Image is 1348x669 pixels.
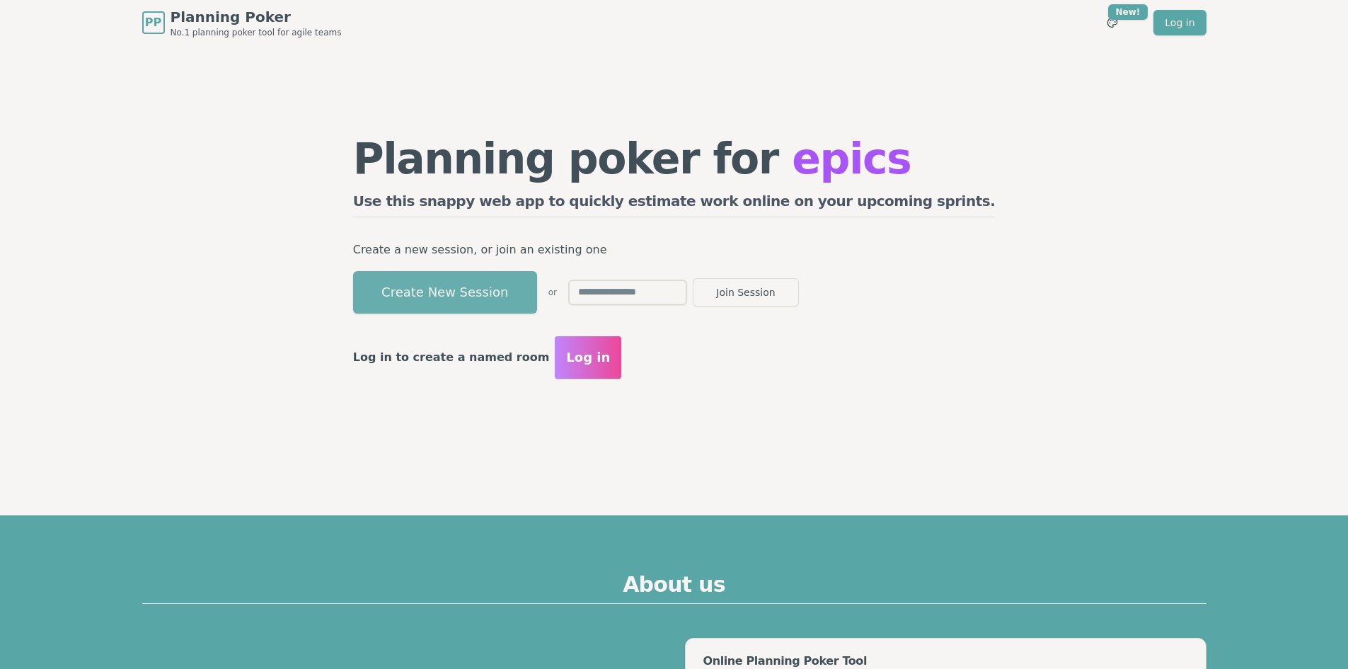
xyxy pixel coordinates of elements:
[1100,10,1125,35] button: New!
[142,572,1206,604] h2: About us
[555,336,621,379] button: Log in
[353,137,996,180] h1: Planning poker for
[566,348,610,367] span: Log in
[171,27,342,38] span: No.1 planning poker tool for agile teams
[353,271,537,314] button: Create New Session
[1153,10,1206,35] a: Log in
[693,278,799,307] button: Join Session
[145,14,161,31] span: PP
[792,134,911,183] span: epics
[548,287,557,298] span: or
[353,191,996,217] h2: Use this snappy web app to quickly estimate work online on your upcoming sprints.
[353,348,550,367] p: Log in to create a named room
[703,656,1188,667] div: Online Planning Poker Tool
[171,7,342,27] span: Planning Poker
[353,240,996,260] p: Create a new session, or join an existing one
[1108,4,1148,20] div: New!
[142,7,342,38] a: PPPlanning PokerNo.1 planning poker tool for agile teams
